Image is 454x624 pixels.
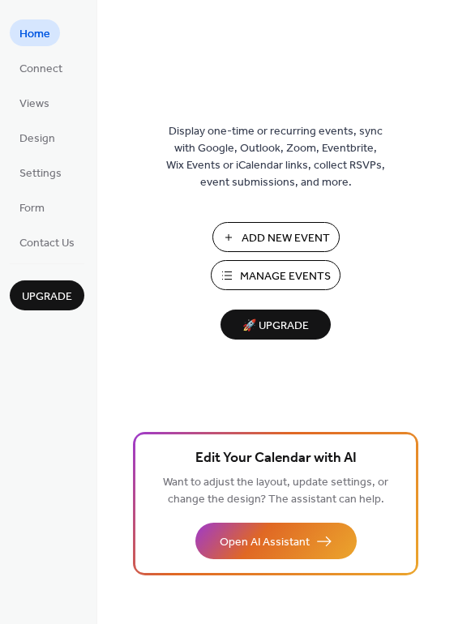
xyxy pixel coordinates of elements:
[22,288,72,306] span: Upgrade
[10,124,65,151] a: Design
[230,315,321,337] span: 🚀 Upgrade
[10,159,71,186] a: Settings
[10,89,59,116] a: Views
[195,447,357,470] span: Edit Your Calendar with AI
[10,280,84,310] button: Upgrade
[10,229,84,255] a: Contact Us
[19,130,55,147] span: Design
[19,235,75,252] span: Contact Us
[211,260,340,290] button: Manage Events
[10,54,72,81] a: Connect
[19,200,45,217] span: Form
[195,523,357,559] button: Open AI Assistant
[10,19,60,46] a: Home
[221,310,331,340] button: 🚀 Upgrade
[19,96,49,113] span: Views
[220,534,310,551] span: Open AI Assistant
[163,472,388,511] span: Want to adjust the layout, update settings, or change the design? The assistant can help.
[242,230,330,247] span: Add New Event
[240,268,331,285] span: Manage Events
[19,26,50,43] span: Home
[19,165,62,182] span: Settings
[212,222,340,252] button: Add New Event
[10,194,54,220] a: Form
[19,61,62,78] span: Connect
[166,123,385,191] span: Display one-time or recurring events, sync with Google, Outlook, Zoom, Eventbrite, Wix Events or ...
